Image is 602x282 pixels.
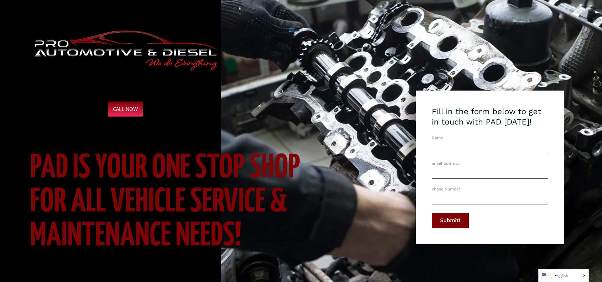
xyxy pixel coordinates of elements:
[538,269,589,282] aside: Language selected: English
[432,161,459,165] label: email address
[432,107,548,236] form: Contact Form
[430,107,549,127] div: Fill in the form below to get in touch with PAD [DATE]!
[113,107,138,112] span: CALL NOW
[108,102,143,117] a: CALL NOW
[440,218,460,223] span: Submit!
[30,29,221,72] img: Logo for "Pro Automotive & Diesel" featuring a red outline of a car above the name and the taglin...
[432,187,460,191] label: Phone Number
[432,136,443,140] label: Name
[432,213,469,228] button: Submit!
[30,151,306,253] h1: PAD is your one stop shop for all vehicle service & maintenance needs!
[539,269,588,282] span: English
